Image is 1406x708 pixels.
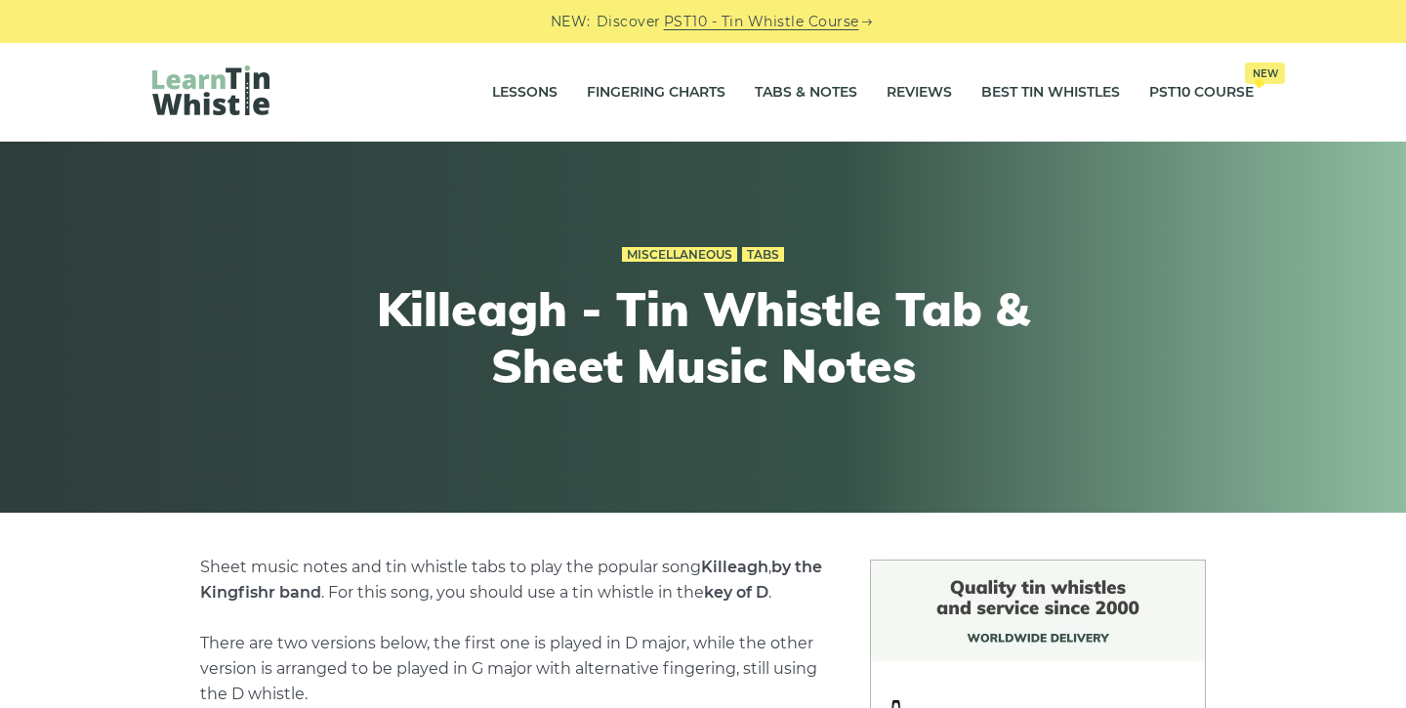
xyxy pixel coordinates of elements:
strong: Killeagh [701,558,768,576]
a: Lessons [492,68,558,117]
strong: key of D [704,583,768,602]
h1: Killeagh - Tin Whistle Tab & Sheet Music Notes [344,281,1062,394]
a: Miscellaneous [622,247,737,263]
a: Tabs [742,247,784,263]
p: . For this song, you should use a tin whistle in the . There are two versions below, the first on... [200,555,823,707]
a: PST10 CourseNew [1149,68,1254,117]
a: Fingering Charts [587,68,725,117]
span: Sheet music notes and tin whistle tabs to play the popular song , [200,558,771,576]
img: LearnTinWhistle.com [152,65,269,115]
a: Tabs & Notes [755,68,857,117]
a: Reviews [887,68,952,117]
span: New [1245,62,1285,84]
a: Best Tin Whistles [981,68,1120,117]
